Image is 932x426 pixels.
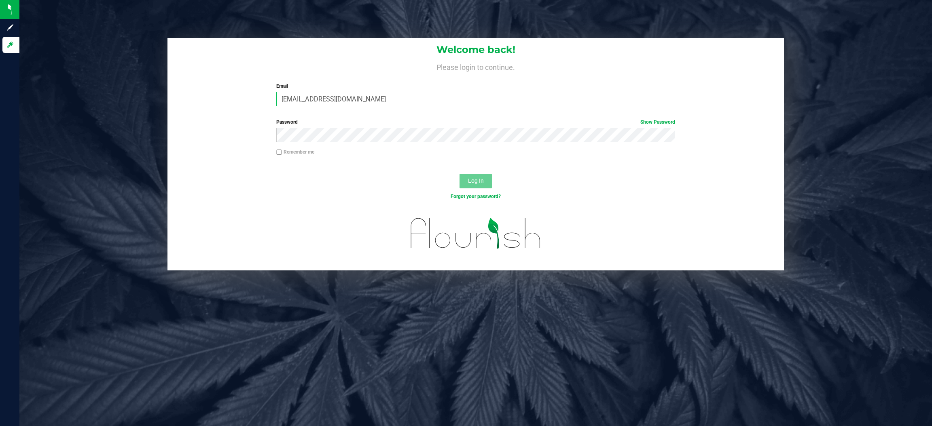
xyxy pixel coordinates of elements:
[460,174,492,188] button: Log In
[167,61,784,71] h4: Please login to continue.
[276,150,282,155] input: Remember me
[6,23,14,32] inline-svg: Sign up
[640,119,675,125] a: Show Password
[276,148,314,156] label: Remember me
[276,82,675,90] label: Email
[468,177,484,184] span: Log In
[167,44,784,55] h1: Welcome back!
[399,209,553,258] img: flourish_logo.svg
[451,194,501,199] a: Forgot your password?
[6,41,14,49] inline-svg: Log in
[276,119,298,125] span: Password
